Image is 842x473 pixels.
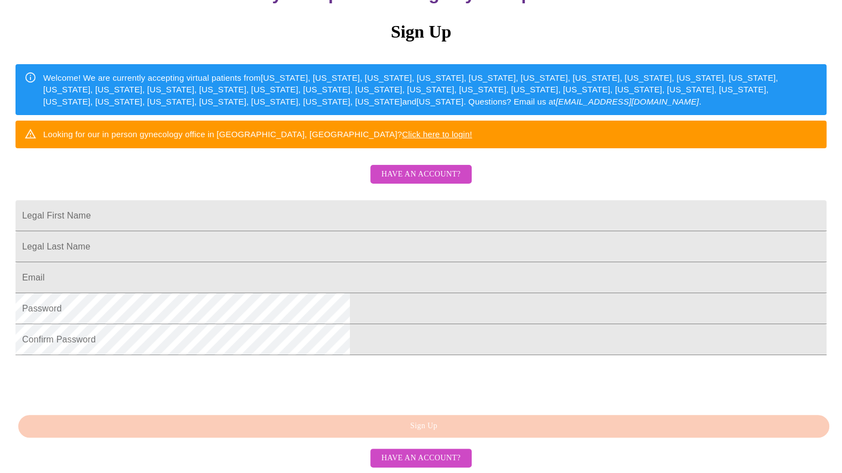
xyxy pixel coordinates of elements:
[381,168,461,181] span: Have an account?
[16,361,184,404] iframe: reCAPTCHA
[370,449,472,468] button: Have an account?
[368,453,474,462] a: Have an account?
[16,22,826,42] h3: Sign Up
[381,451,461,465] span: Have an account?
[370,165,472,184] button: Have an account?
[43,124,472,144] div: Looking for our in person gynecology office in [GEOGRAPHIC_DATA], [GEOGRAPHIC_DATA]?
[43,67,818,112] div: Welcome! We are currently accepting virtual patients from [US_STATE], [US_STATE], [US_STATE], [US...
[556,97,699,106] em: [EMAIL_ADDRESS][DOMAIN_NAME]
[368,177,474,186] a: Have an account?
[402,129,472,139] a: Click here to login!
